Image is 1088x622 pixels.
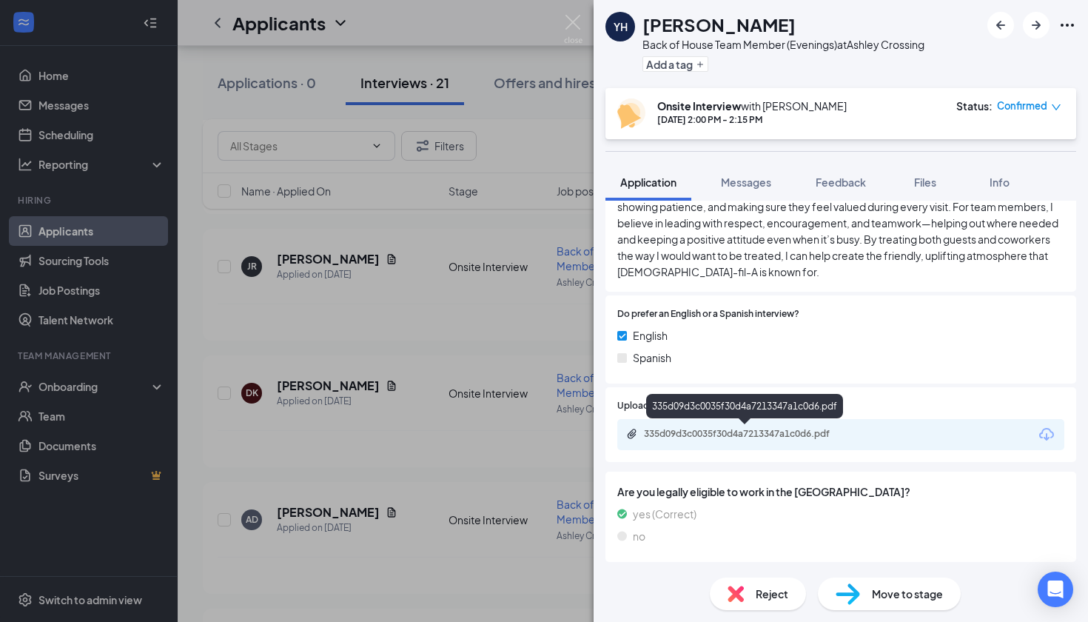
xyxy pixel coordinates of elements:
div: Back of House Team Member (Evenings) at Ashley Crossing [642,37,924,52]
span: yes (Correct) [633,506,696,522]
div: with [PERSON_NAME] [657,98,847,113]
svg: Plus [696,60,705,69]
button: ArrowRight [1023,12,1050,39]
div: 335d09d3c0035f30d4a7213347a1c0d6.pdf [644,428,851,440]
svg: Ellipses [1058,16,1076,34]
span: Files [914,175,936,189]
span: English [633,327,668,344]
span: down [1051,102,1061,113]
span: Info [990,175,1010,189]
span: I would contribute to a positive and welcoming environment by greeting guests with kindness, show... [617,182,1064,280]
button: PlusAdd a tag [642,56,708,72]
span: Upload Resume [617,399,685,413]
span: Confirmed [997,98,1047,113]
div: 335d09d3c0035f30d4a7213347a1c0d6.pdf [646,394,843,418]
svg: ArrowRight [1027,16,1045,34]
h1: [PERSON_NAME] [642,12,796,37]
svg: ArrowLeftNew [992,16,1010,34]
button: ArrowLeftNew [987,12,1014,39]
span: no [633,528,645,544]
span: Are you legally eligible to work in the [GEOGRAPHIC_DATA]? [617,484,1064,500]
div: YH [614,19,628,34]
svg: Download [1038,426,1055,444]
span: Do prefer an English or a Spanish interview? [617,307,799,321]
span: Spanish [633,350,671,366]
svg: Paperclip [626,428,638,440]
b: Onsite Interview [657,99,741,113]
span: Messages [721,175,771,189]
span: Move to stage [872,586,943,602]
div: Status : [956,98,993,113]
span: Application [620,175,676,189]
div: [DATE] 2:00 PM - 2:15 PM [657,113,847,126]
div: Open Intercom Messenger [1038,572,1073,607]
span: Feedback [816,175,866,189]
a: Paperclip335d09d3c0035f30d4a7213347a1c0d6.pdf [626,428,866,442]
span: Reject [756,586,788,602]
